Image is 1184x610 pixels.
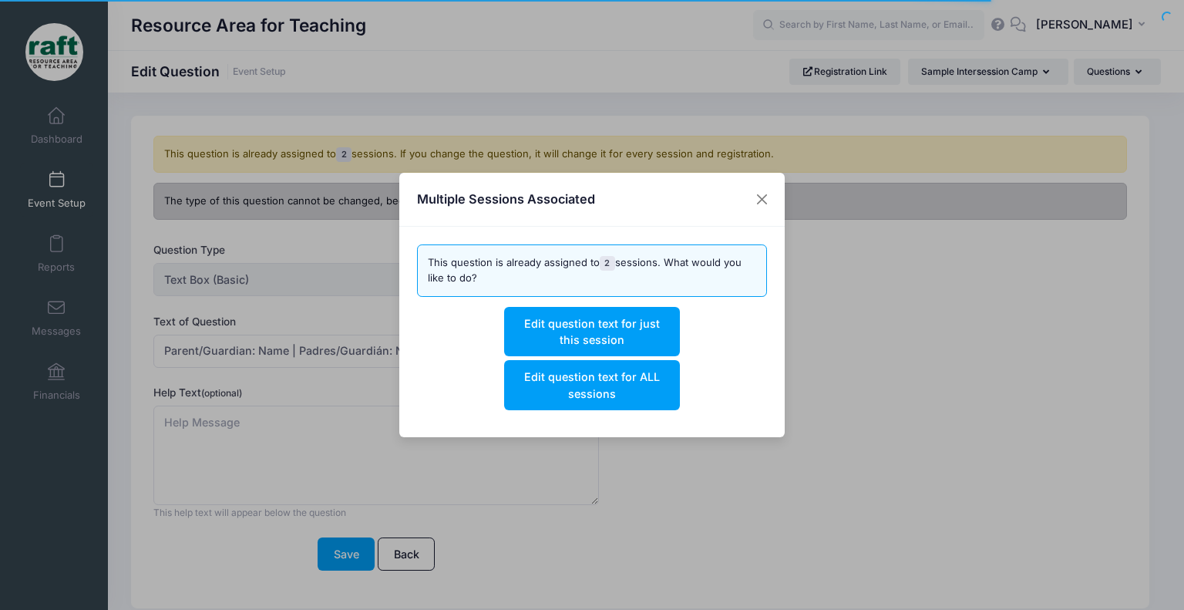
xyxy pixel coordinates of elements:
span: 2 [600,256,615,271]
h4: Multiple Sessions Associated [417,190,595,208]
button: Edit question text for ALL sessions [504,360,679,409]
button: Close [748,186,776,214]
button: Edit question text for just this session [504,307,679,356]
div: This question is already assigned to sessions. What would you like to do? [417,244,768,297]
